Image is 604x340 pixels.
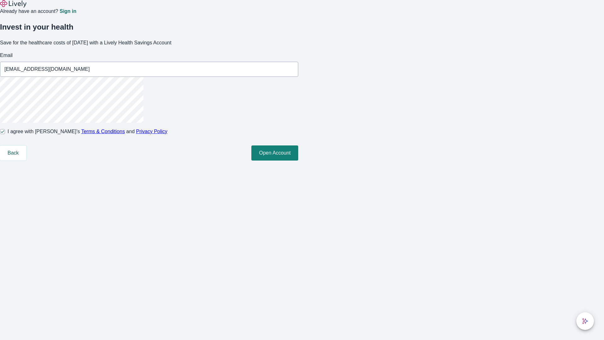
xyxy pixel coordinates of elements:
[59,9,76,14] a: Sign in
[136,129,168,134] a: Privacy Policy
[8,128,167,135] span: I agree with [PERSON_NAME]’s and
[576,312,594,330] button: chat
[582,318,588,324] svg: Lively AI Assistant
[251,145,298,161] button: Open Account
[81,129,125,134] a: Terms & Conditions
